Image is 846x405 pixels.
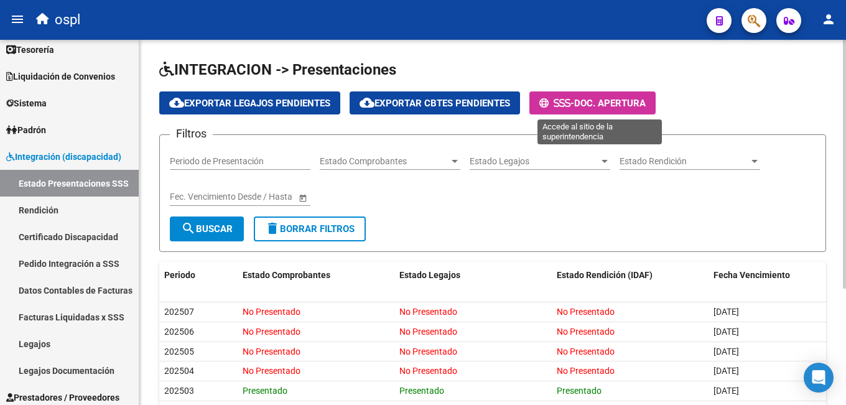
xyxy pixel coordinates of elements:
span: ospl [55,6,80,34]
span: Padrón [6,123,46,137]
button: Open calendar [296,191,309,204]
span: No Presentado [399,307,457,317]
span: Exportar Legajos Pendientes [169,98,330,109]
datatable-header-cell: Periodo [159,262,238,289]
datatable-header-cell: Estado Legajos [394,262,551,289]
span: Estado Comprobantes [243,270,330,280]
span: No Presentado [557,366,615,376]
span: No Presentado [243,327,300,337]
span: No Presentado [243,347,300,356]
span: 202503 [164,386,194,396]
span: Estado Rendición [620,156,749,167]
span: Estado Rendición (IDAF) [557,270,653,280]
span: Periodo [164,270,195,280]
span: Estado Legajos [470,156,599,167]
input: Fecha inicio [170,192,215,202]
input: Fecha fin [226,192,287,202]
span: Presentado [557,386,602,396]
span: No Presentado [399,327,457,337]
span: 202504 [164,366,194,376]
span: Estado Comprobantes [320,156,449,167]
span: No Presentado [557,347,615,356]
span: [DATE] [714,307,739,317]
button: Buscar [170,216,244,241]
mat-icon: delete [265,221,280,236]
datatable-header-cell: Fecha Vencimiento [709,262,826,289]
span: Exportar Cbtes Pendientes [360,98,510,109]
span: Presentado [399,386,444,396]
span: 202506 [164,327,194,337]
span: Prestadores / Proveedores [6,391,119,404]
span: [DATE] [714,327,739,337]
button: Exportar Legajos Pendientes [159,91,340,114]
span: No Presentado [557,327,615,337]
button: Exportar Cbtes Pendientes [350,91,520,114]
span: No Presentado [243,366,300,376]
span: 202507 [164,307,194,317]
span: Tesorería [6,43,54,57]
span: Borrar Filtros [265,223,355,235]
button: -Doc. Apertura [529,91,656,114]
span: INTEGRACION -> Presentaciones [159,61,396,78]
span: No Presentado [399,366,457,376]
button: Borrar Filtros [254,216,366,241]
span: Liquidación de Convenios [6,70,115,83]
span: Doc. Apertura [574,98,646,109]
h3: Filtros [170,125,213,142]
span: No Presentado [243,307,300,317]
span: - [539,98,574,109]
mat-icon: cloud_download [169,95,184,110]
span: 202505 [164,347,194,356]
datatable-header-cell: Estado Comprobantes [238,262,394,289]
span: [DATE] [714,347,739,356]
mat-icon: search [181,221,196,236]
datatable-header-cell: Estado Rendición (IDAF) [552,262,709,289]
span: Sistema [6,96,47,110]
span: [DATE] [714,366,739,376]
span: Presentado [243,386,287,396]
mat-icon: person [821,12,836,27]
span: No Presentado [399,347,457,356]
mat-icon: cloud_download [360,95,374,110]
span: [DATE] [714,386,739,396]
span: Estado Legajos [399,270,460,280]
div: Open Intercom Messenger [804,363,834,393]
span: Integración (discapacidad) [6,150,121,164]
mat-icon: menu [10,12,25,27]
span: Fecha Vencimiento [714,270,790,280]
span: Buscar [181,223,233,235]
span: No Presentado [557,307,615,317]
